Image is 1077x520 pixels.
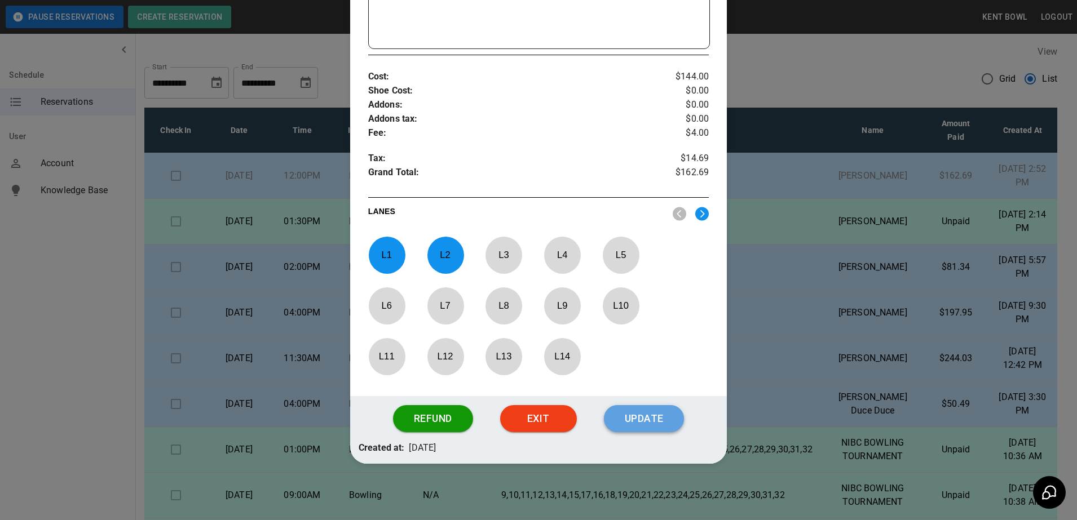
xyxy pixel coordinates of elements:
[393,405,473,432] button: Refund
[485,292,522,319] p: L 8
[652,98,709,112] p: $0.00
[544,343,581,370] p: L 14
[368,292,405,319] p: L 6
[652,84,709,98] p: $0.00
[368,70,652,84] p: Cost :
[368,242,405,268] p: L 1
[602,292,639,319] p: L 10
[602,242,639,268] p: L 5
[409,441,436,455] p: [DATE]
[544,242,581,268] p: L 4
[652,166,709,183] p: $162.69
[368,206,664,221] p: LANES
[368,126,652,140] p: Fee :
[652,152,709,166] p: $14.69
[368,343,405,370] p: L 11
[652,70,709,84] p: $144.00
[368,152,652,166] p: Tax :
[500,405,577,432] button: Exit
[359,441,405,455] p: Created at:
[485,343,522,370] p: L 13
[544,292,581,319] p: L 9
[368,98,652,112] p: Addons :
[604,405,684,432] button: Update
[485,242,522,268] p: L 3
[652,112,709,126] p: $0.00
[368,166,652,183] p: Grand Total :
[427,292,464,319] p: L 7
[427,343,464,370] p: L 12
[368,84,652,98] p: Shoe Cost :
[652,126,709,140] p: $4.00
[427,242,464,268] p: L 2
[673,207,686,221] img: nav_left.svg
[695,207,709,221] img: right.svg
[368,112,652,126] p: Addons tax :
